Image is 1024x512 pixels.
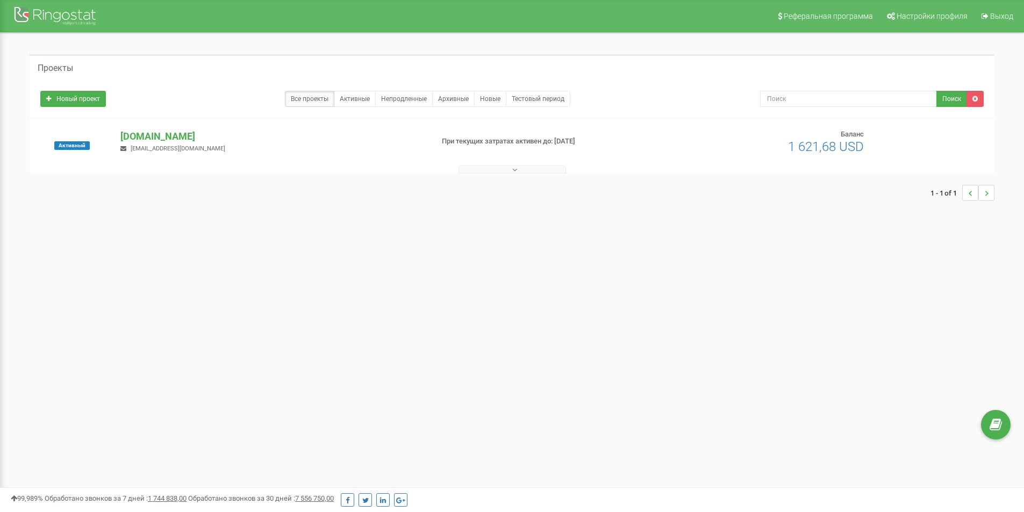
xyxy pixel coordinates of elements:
u: 7 556 750,00 [295,494,334,502]
a: Непродленные [375,91,433,107]
span: Выход [990,12,1013,20]
a: Новый проект [40,91,106,107]
a: Все проекты [285,91,334,107]
u: 1 744 838,00 [148,494,187,502]
p: При текущих затратах активен до: [DATE] [442,136,665,147]
nav: ... [930,174,994,212]
span: Активный [54,141,90,150]
a: Тестовый период [506,91,570,107]
a: Новые [474,91,506,107]
span: [EMAIL_ADDRESS][DOMAIN_NAME] [131,145,225,152]
input: Поиск [760,91,937,107]
button: Поиск [936,91,967,107]
span: 1 621,68 USD [788,139,864,154]
span: Настройки профиля [897,12,968,20]
span: 99,989% [11,494,43,502]
p: [DOMAIN_NAME] [120,129,424,143]
a: Активные [334,91,376,107]
span: Обработано звонков за 7 дней : [45,494,187,502]
span: 1 - 1 of 1 [930,185,962,201]
span: Реферальная программа [784,12,873,20]
h5: Проекты [38,63,73,73]
span: Баланс [841,130,864,138]
span: Обработано звонков за 30 дней : [188,494,334,502]
a: Архивные [432,91,475,107]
